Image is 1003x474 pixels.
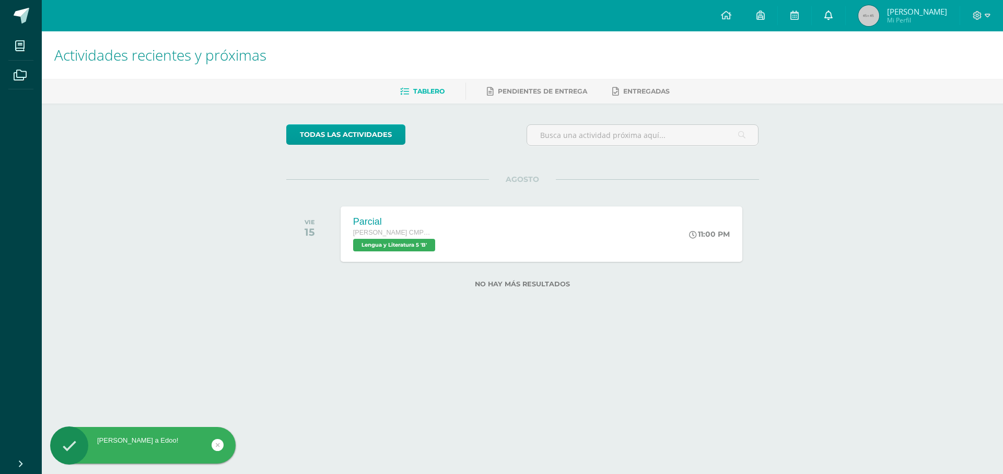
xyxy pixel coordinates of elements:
[612,83,670,100] a: Entregadas
[286,124,405,145] a: todas las Actividades
[689,229,730,239] div: 11:00 PM
[353,216,438,227] div: Parcial
[54,45,266,65] span: Actividades recientes y próximas
[858,5,879,26] img: 45x45
[50,436,236,445] div: [PERSON_NAME] a Edoo!
[353,239,435,251] span: Lengua y Literatura 5 'B'
[413,87,445,95] span: Tablero
[487,83,587,100] a: Pendientes de entrega
[887,6,947,17] span: [PERSON_NAME]
[527,125,759,145] input: Busca una actividad próxima aquí...
[623,87,670,95] span: Entregadas
[489,175,556,184] span: AGOSTO
[353,229,431,236] span: [PERSON_NAME] CMP Bachillerato en CCLL con Orientación en Computación
[305,226,315,238] div: 15
[286,280,759,288] label: No hay más resultados
[887,16,947,25] span: Mi Perfil
[305,218,315,226] div: VIE
[400,83,445,100] a: Tablero
[498,87,587,95] span: Pendientes de entrega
